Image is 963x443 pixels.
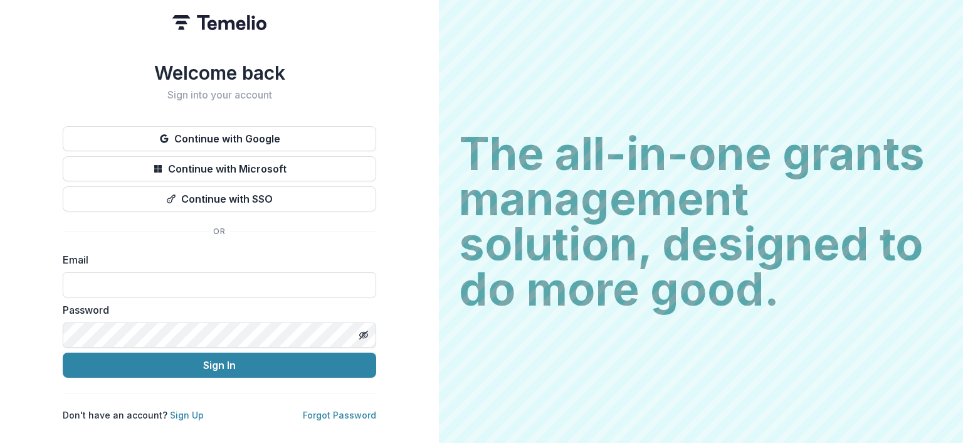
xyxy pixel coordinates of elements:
label: Email [63,252,369,267]
img: Temelio [172,15,266,30]
label: Password [63,302,369,318]
h1: Welcome back [63,61,376,84]
a: Forgot Password [303,410,376,420]
button: Continue with Microsoft [63,156,376,181]
button: Continue with SSO [63,186,376,211]
h2: Sign into your account [63,89,376,101]
button: Continue with Google [63,126,376,151]
button: Sign In [63,353,376,378]
a: Sign Up [170,410,204,420]
button: Toggle password visibility [354,325,374,345]
p: Don't have an account? [63,408,204,422]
